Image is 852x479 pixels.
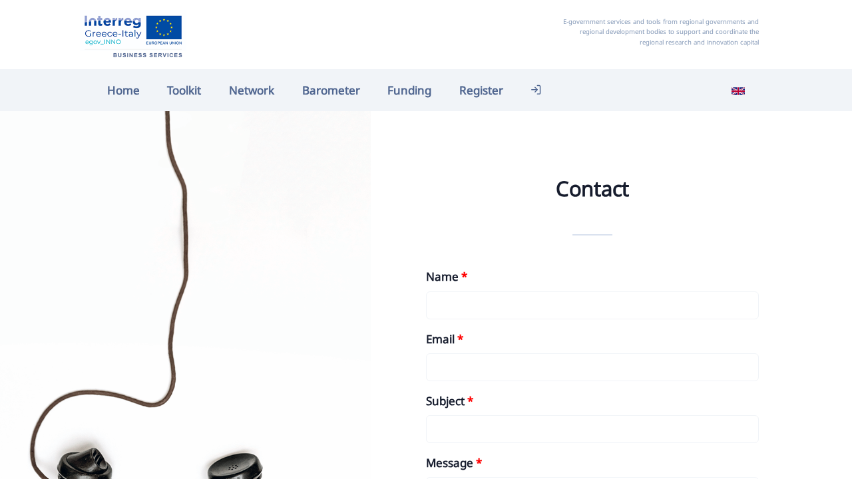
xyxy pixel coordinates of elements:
label: Subject [426,392,473,410]
img: en_flag.svg [732,84,745,98]
label: Email [426,330,463,348]
a: Home [93,76,154,104]
a: Funding [373,76,445,104]
a: Toolkit [154,76,216,104]
a: Barometer [288,76,374,104]
label: Message [426,454,482,472]
label: Name [426,267,467,285]
a: Register [445,76,517,104]
a: Network [215,76,288,104]
h2: Contact [426,175,759,203]
img: Home [80,10,186,59]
